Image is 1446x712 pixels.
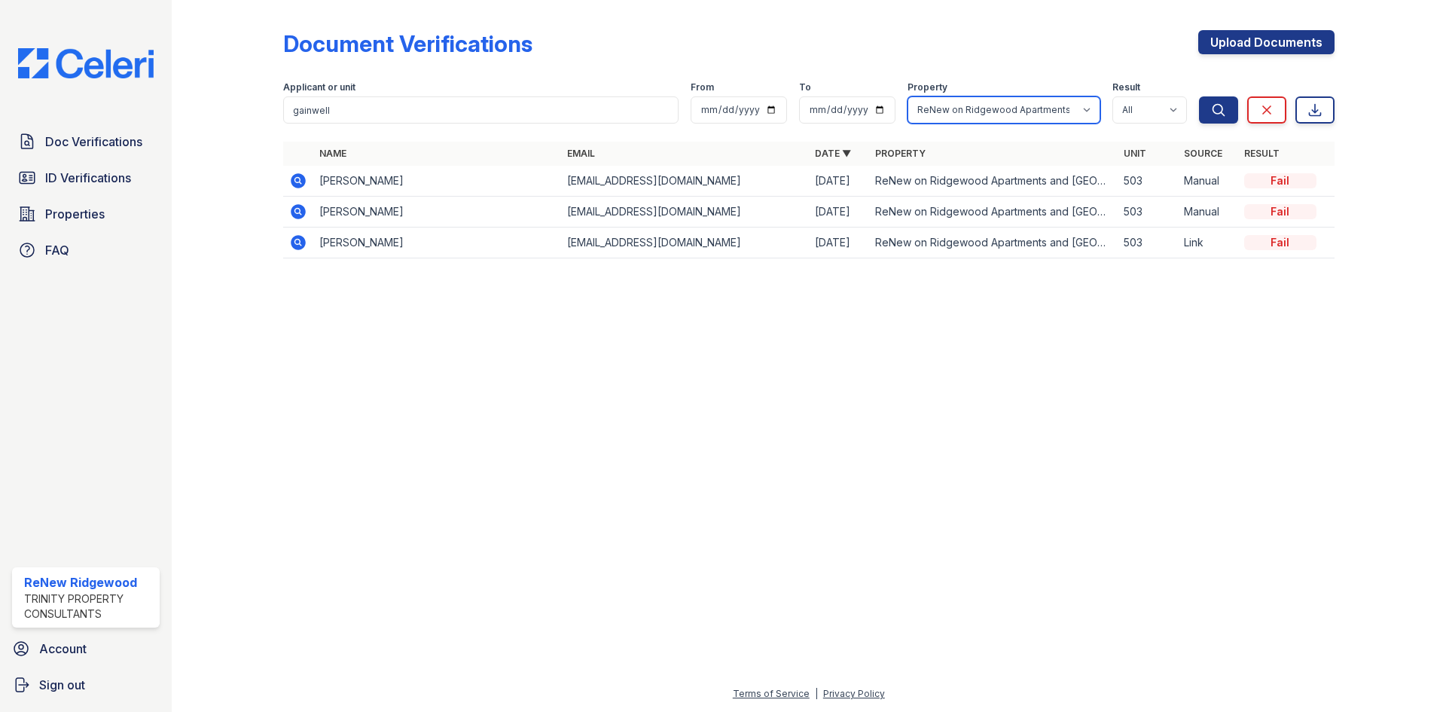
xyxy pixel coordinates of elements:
a: Date ▼ [815,148,851,159]
a: Terms of Service [733,688,810,699]
a: Name [319,148,346,159]
label: Applicant or unit [283,81,355,93]
div: Fail [1244,235,1316,250]
td: Link [1178,228,1238,258]
span: Account [39,640,87,658]
a: Upload Documents [1198,30,1335,54]
span: FAQ [45,241,69,259]
div: | [815,688,818,699]
a: Result [1244,148,1280,159]
label: Property [908,81,947,93]
a: Properties [12,199,160,229]
img: CE_Logo_Blue-a8612792a0a2168367f1c8372b55b34899dd931a85d93a1a3d3e32e68fde9ad4.png [6,48,166,78]
div: Fail [1244,204,1316,219]
td: Manual [1178,166,1238,197]
a: Source [1184,148,1222,159]
td: 503 [1118,197,1178,228]
a: ID Verifications [12,163,160,193]
a: FAQ [12,235,160,265]
a: Property [875,148,926,159]
span: ID Verifications [45,169,131,187]
label: From [691,81,714,93]
div: Trinity Property Consultants [24,591,154,622]
td: 503 [1118,166,1178,197]
td: [PERSON_NAME] [313,228,561,258]
label: To [799,81,811,93]
span: Sign out [39,676,85,694]
td: [PERSON_NAME] [313,197,561,228]
a: Email [567,148,595,159]
div: ReNew Ridgewood [24,573,154,591]
td: [DATE] [809,197,869,228]
td: ReNew on Ridgewood Apartments and [GEOGRAPHIC_DATA] [869,166,1117,197]
a: Sign out [6,670,166,700]
td: [EMAIL_ADDRESS][DOMAIN_NAME] [561,166,809,197]
a: Unit [1124,148,1146,159]
a: Doc Verifications [12,127,160,157]
span: Doc Verifications [45,133,142,151]
td: Manual [1178,197,1238,228]
td: [EMAIL_ADDRESS][DOMAIN_NAME] [561,228,809,258]
div: Fail [1244,173,1316,188]
span: Properties [45,205,105,223]
td: [DATE] [809,228,869,258]
td: [EMAIL_ADDRESS][DOMAIN_NAME] [561,197,809,228]
td: ReNew on Ridgewood Apartments and [GEOGRAPHIC_DATA] [869,197,1117,228]
label: Result [1112,81,1140,93]
td: ReNew on Ridgewood Apartments and [GEOGRAPHIC_DATA] [869,228,1117,258]
a: Account [6,634,166,664]
input: Search by name, email, or unit number [283,96,679,124]
td: [DATE] [809,166,869,197]
td: 503 [1118,228,1178,258]
td: [PERSON_NAME] [313,166,561,197]
div: Document Verifications [283,30,532,57]
a: Privacy Policy [823,688,885,699]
